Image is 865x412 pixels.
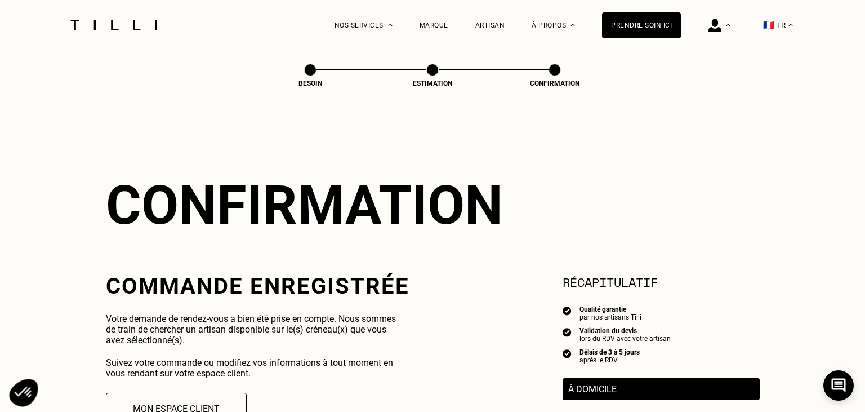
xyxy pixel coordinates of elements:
[475,21,505,29] a: Artisan
[579,305,641,313] div: Qualité garantie
[726,24,730,26] img: Menu déroulant
[579,327,671,335] div: Validation du devis
[106,313,406,345] p: Votre demande de rendez-vous a bien été prise en compte. Nous sommes de train de chercher un arti...
[568,384,754,395] p: À domicile
[570,24,575,26] img: Menu déroulant à propos
[106,273,409,299] h2: Commande enregistrée
[563,327,572,337] img: icon list info
[708,19,721,32] img: icône connexion
[420,21,448,29] a: Marque
[66,20,161,30] img: Logo du service de couturière Tilli
[376,79,489,87] div: Estimation
[602,12,681,38] a: Prendre soin ici
[788,24,793,26] img: menu déroulant
[563,273,760,291] section: Récapitulatif
[763,20,774,30] span: 🇫🇷
[579,356,640,364] div: après le RDV
[254,79,367,87] div: Besoin
[388,24,393,26] img: Menu déroulant
[498,79,611,87] div: Confirmation
[106,357,406,379] p: Suivez votre commande ou modifiez vos informations à tout moment en vous rendant sur votre espace...
[563,348,572,358] img: icon list info
[106,174,760,237] div: Confirmation
[579,335,671,343] div: lors du RDV avec votre artisan
[579,348,640,356] div: Délais de 3 à 5 jours
[563,305,572,316] img: icon list info
[579,313,641,321] div: par nos artisans Tilli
